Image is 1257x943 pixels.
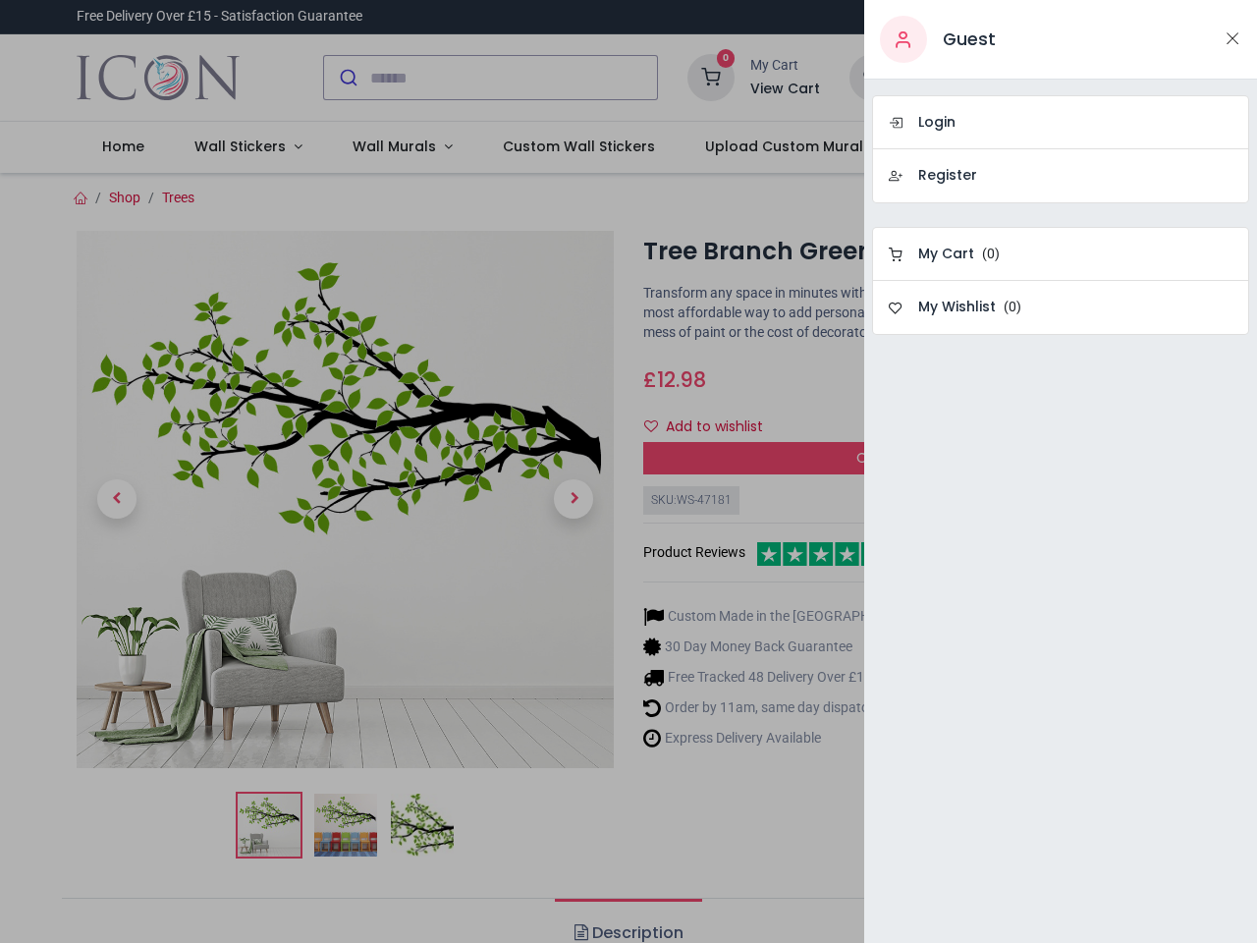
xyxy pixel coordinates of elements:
[918,113,956,133] h6: Login
[918,245,974,264] h6: My Cart
[943,28,996,52] h5: Guest
[872,227,1249,281] a: My Cart (0)
[872,149,1249,203] a: Register
[918,298,996,317] h6: My Wishlist
[1224,27,1241,51] button: Close
[1009,299,1016,314] span: 0
[1004,298,1021,317] span: ( )
[918,166,977,186] h6: Register
[982,245,1000,264] span: ( )
[987,246,995,261] span: 0
[872,95,1249,149] a: Login
[872,281,1249,335] a: My Wishlist (0)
